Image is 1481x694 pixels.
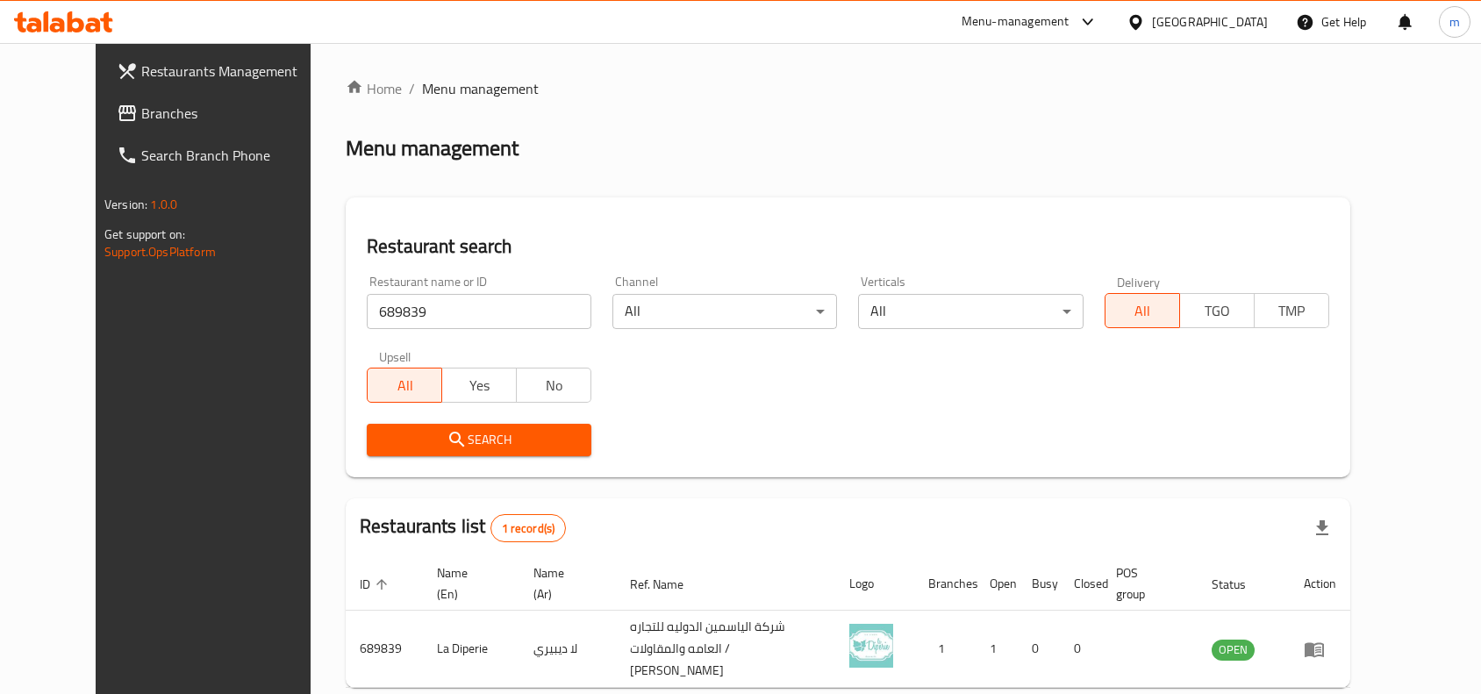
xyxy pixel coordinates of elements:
[422,78,539,99] span: Menu management
[1187,298,1248,324] span: TGO
[1152,12,1268,32] div: [GEOGRAPHIC_DATA]
[490,514,567,542] div: Total records count
[104,193,147,216] span: Version:
[519,611,615,688] td: لا ديبيري
[423,611,519,688] td: La Diperie
[437,562,498,605] span: Name (En)
[104,223,185,246] span: Get support on:
[141,145,329,166] span: Search Branch Phone
[1304,639,1336,660] div: Menu
[379,350,411,362] label: Upsell
[1212,640,1255,660] span: OPEN
[141,61,329,82] span: Restaurants Management
[1212,574,1269,595] span: Status
[375,373,435,398] span: All
[1449,12,1460,32] span: m
[976,557,1018,611] th: Open
[516,368,591,403] button: No
[360,513,566,542] h2: Restaurants list
[1301,507,1343,549] div: Export file
[976,611,1018,688] td: 1
[630,574,706,595] span: Ref. Name
[346,134,519,162] h2: Menu management
[1105,293,1180,328] button: All
[346,557,1350,688] table: enhanced table
[616,611,835,688] td: شركة الياسمين الدوليه للتجاره العامه والمقاولات / [PERSON_NAME]
[914,557,976,611] th: Branches
[858,294,1083,329] div: All
[367,233,1329,260] h2: Restaurant search
[1060,557,1102,611] th: Closed
[1060,611,1102,688] td: 0
[346,78,402,99] a: Home
[449,373,510,398] span: Yes
[612,294,837,329] div: All
[1018,611,1060,688] td: 0
[141,103,329,124] span: Branches
[962,11,1070,32] div: Menu-management
[150,193,177,216] span: 1.0.0
[835,557,914,611] th: Logo
[1116,562,1177,605] span: POS group
[441,368,517,403] button: Yes
[409,78,415,99] li: /
[1179,293,1255,328] button: TGO
[849,624,893,668] img: La Diperie
[491,520,566,537] span: 1 record(s)
[360,574,393,595] span: ID
[367,368,442,403] button: All
[914,611,976,688] td: 1
[367,424,591,456] button: Search
[104,240,216,263] a: Support.OpsPlatform
[103,92,343,134] a: Branches
[533,562,594,605] span: Name (Ar)
[1117,275,1161,288] label: Delivery
[346,611,423,688] td: 689839
[381,429,577,451] span: Search
[346,78,1350,99] nav: breadcrumb
[1290,557,1350,611] th: Action
[1262,298,1322,324] span: TMP
[1113,298,1173,324] span: All
[1254,293,1329,328] button: TMP
[103,50,343,92] a: Restaurants Management
[1018,557,1060,611] th: Busy
[367,294,591,329] input: Search for restaurant name or ID..
[524,373,584,398] span: No
[103,134,343,176] a: Search Branch Phone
